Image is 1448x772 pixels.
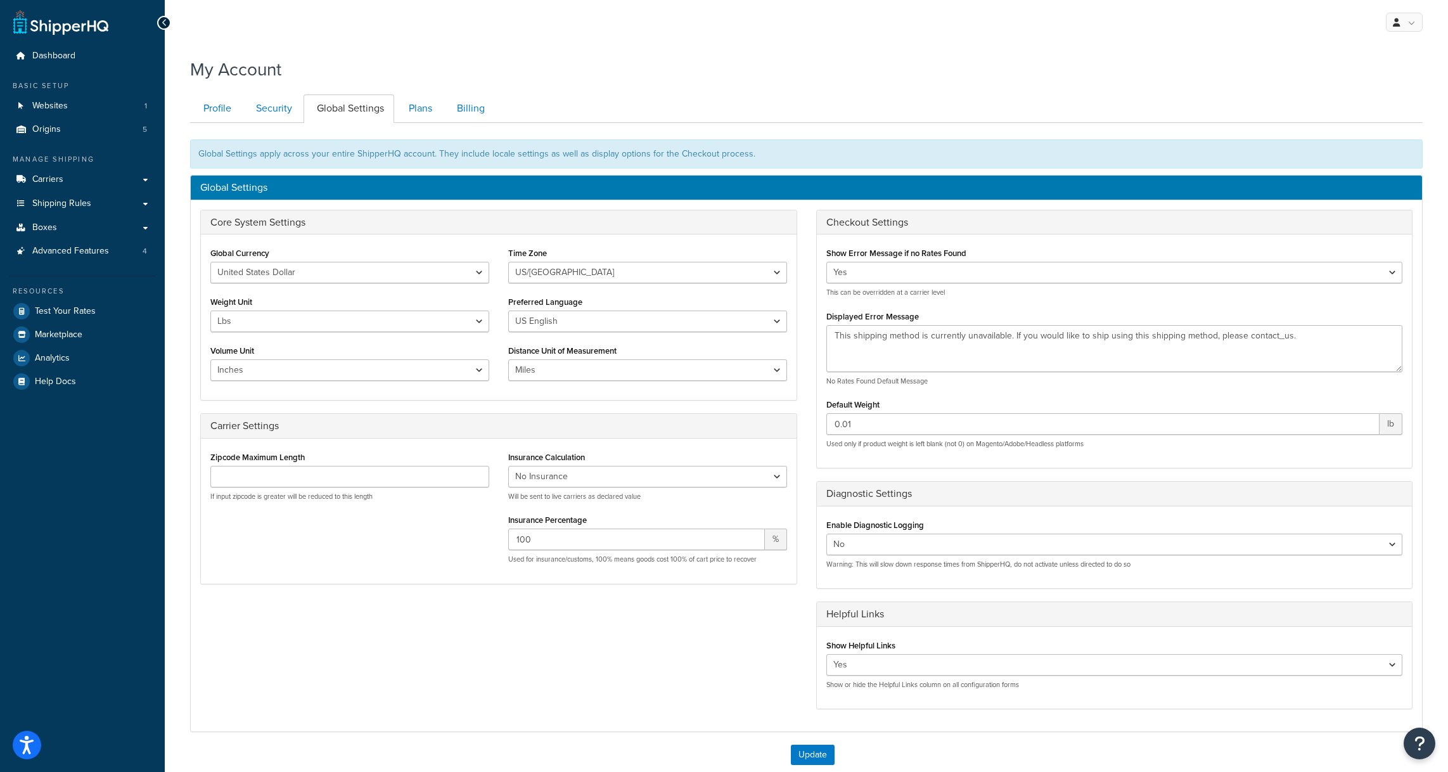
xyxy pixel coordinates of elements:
span: Analytics [35,353,70,364]
li: Websites [10,94,155,118]
li: Origins [10,118,155,141]
span: Origins [32,124,61,135]
a: Websites 1 [10,94,155,118]
button: Open Resource Center [1404,728,1435,759]
label: Preferred Language [508,297,582,307]
textarea: This shipping method is currently unavailable. If you would like to ship using this shipping meth... [826,325,1403,372]
span: Boxes [32,222,57,233]
p: Will be sent to live carriers as declared value [508,492,787,501]
button: Update [791,745,835,765]
h3: Carrier Settings [210,420,787,432]
h3: Core System Settings [210,217,787,228]
a: Advanced Features 4 [10,240,155,263]
span: Carriers [32,174,63,185]
span: Dashboard [32,51,75,61]
p: Used only if product weight is left blank (not 0) on Magento/Adobe/Headless platforms [826,439,1403,449]
p: Show or hide the Helpful Links column on all configuration forms [826,680,1403,690]
div: Manage Shipping [10,154,155,165]
label: Distance Unit of Measurement [508,346,617,356]
a: Help Docs [10,370,155,393]
h1: My Account [190,57,281,82]
p: If input zipcode is greater will be reduced to this length [210,492,489,501]
a: Plans [395,94,442,123]
h3: Global Settings [200,182,1413,193]
a: Profile [190,94,241,123]
a: Carriers [10,168,155,191]
span: Test Your Rates [35,306,96,317]
h3: Diagnostic Settings [826,488,1403,499]
label: Insurance Calculation [508,453,585,462]
span: 5 [143,124,147,135]
a: Global Settings [304,94,394,123]
label: Default Weight [826,400,880,409]
label: Global Currency [210,248,269,258]
label: Enable Diagnostic Logging [826,520,924,530]
span: Marketplace [35,330,82,340]
a: Dashboard [10,44,155,68]
a: Shipping Rules [10,192,155,216]
div: Basic Setup [10,80,155,91]
p: No Rates Found Default Message [826,376,1403,386]
span: Websites [32,101,68,112]
label: Weight Unit [210,297,252,307]
li: Advanced Features [10,240,155,263]
label: Insurance Percentage [508,515,587,525]
label: Zipcode Maximum Length [210,453,305,462]
div: Global Settings apply across your entire ShipperHQ account. They include locale settings as well ... [190,139,1423,169]
span: % [765,529,787,550]
div: Resources [10,286,155,297]
h3: Helpful Links [826,608,1403,620]
h3: Checkout Settings [826,217,1403,228]
a: Billing [444,94,495,123]
p: Used for insurance/customs, 100% means goods cost 100% of cart price to recover [508,555,787,564]
label: Show Helpful Links [826,641,895,650]
span: 4 [143,246,147,257]
span: Shipping Rules [32,198,91,209]
a: Origins 5 [10,118,155,141]
span: 1 [144,101,147,112]
a: Boxes [10,216,155,240]
a: ShipperHQ Home [13,10,108,35]
span: lb [1380,413,1402,435]
label: Show Error Message if no Rates Found [826,248,966,258]
a: Analytics [10,347,155,370]
label: Displayed Error Message [826,312,919,321]
p: This can be overridden at a carrier level [826,288,1403,297]
label: Time Zone [508,248,547,258]
a: Test Your Rates [10,300,155,323]
span: Help Docs [35,376,76,387]
span: Advanced Features [32,246,109,257]
label: Volume Unit [210,346,254,356]
a: Security [243,94,302,123]
a: Marketplace [10,323,155,346]
p: Warning: This will slow down response times from ShipperHQ, do not activate unless directed to do so [826,560,1403,569]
